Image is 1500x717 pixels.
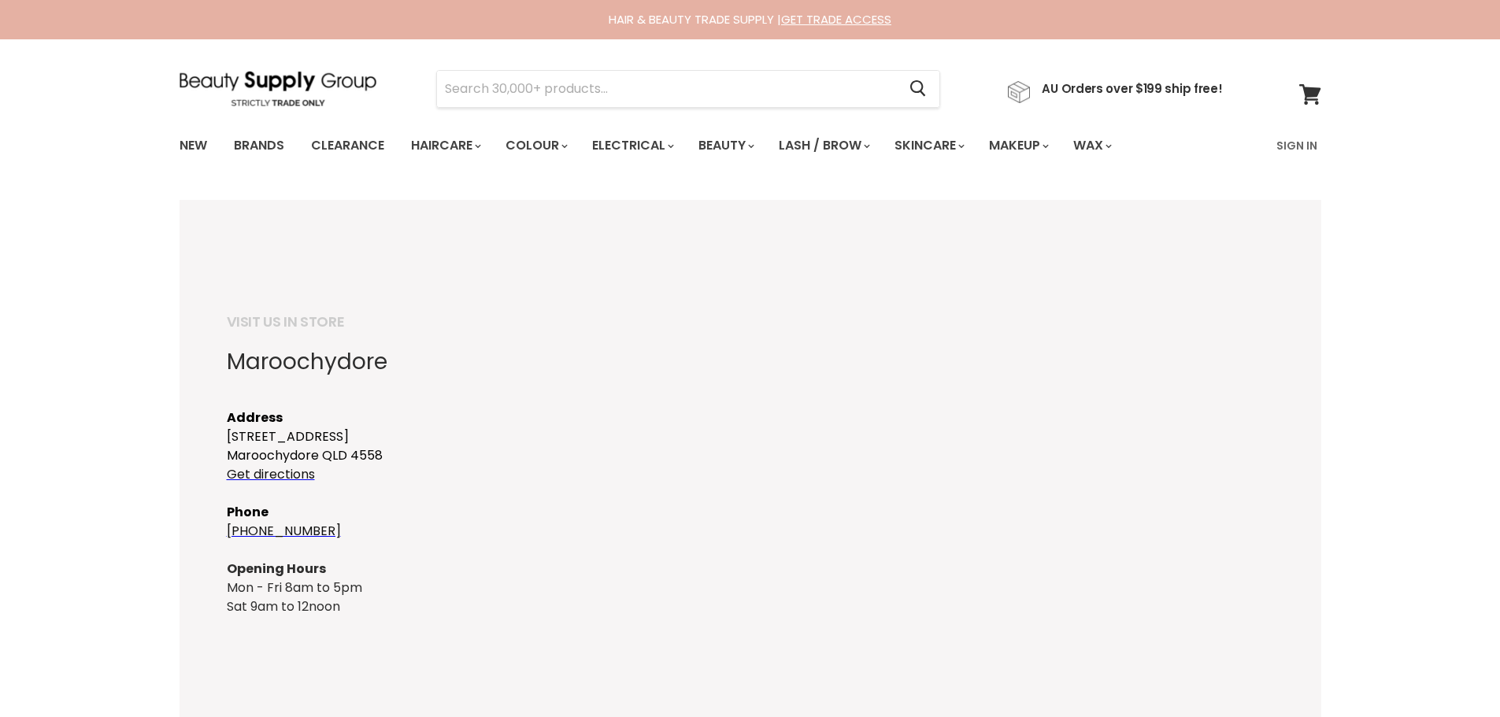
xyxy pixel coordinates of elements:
[1267,129,1327,162] a: Sign In
[687,129,764,162] a: Beauty
[227,314,1321,331] h5: VISIT US IN STORE
[580,129,683,162] a: Electrical
[222,129,296,162] a: Brands
[767,129,880,162] a: Lash / Brow
[781,11,891,28] a: GET TRADE ACCESS
[160,123,1341,168] nav: Main
[168,123,1196,168] ul: Main menu
[227,465,315,483] a: Get directions
[898,71,939,107] button: Search
[160,12,1341,28] div: HAIR & BEAUTY TRADE SUPPLY |
[227,446,383,464] span: Maroochydore QLD 4558
[227,522,341,540] a: [PHONE_NUMBER]
[227,408,283,427] strong: Address
[1421,643,1484,701] iframe: Gorgias live chat messenger
[299,129,396,162] a: Clearance
[977,129,1058,162] a: Makeup
[227,503,269,521] span: Phone
[1061,129,1121,162] a: Wax
[227,560,326,578] strong: Opening Hours
[494,129,577,162] a: Colour
[227,427,1321,446] p: [STREET_ADDRESS]
[168,129,219,162] a: New
[883,129,974,162] a: Skincare
[227,560,1321,597] div: Mon - Fri 8am to 5pm
[227,597,1321,616] div: Sat 9am to 12noon
[437,71,898,107] input: Search
[399,129,491,162] a: Haircare
[227,346,387,377] span: Maroochydore
[436,70,940,108] form: Product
